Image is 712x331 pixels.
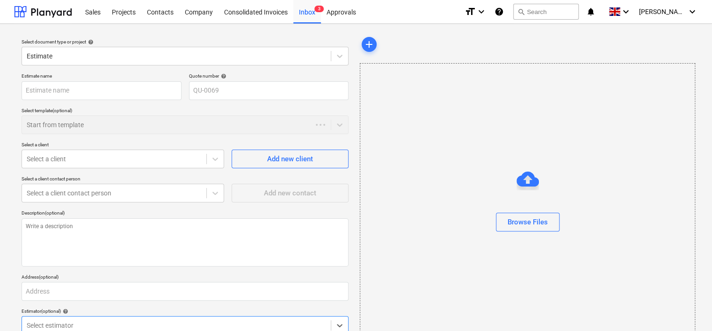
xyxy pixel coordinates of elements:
[22,39,349,45] div: Select document type or project
[22,81,182,100] input: Estimate name
[314,6,324,12] span: 3
[687,6,698,17] i: keyboard_arrow_down
[22,274,349,280] div: Address (optional)
[22,176,224,182] div: Select a client contact person
[86,39,94,45] span: help
[639,8,686,15] span: [PERSON_NAME]
[61,309,68,314] span: help
[465,6,476,17] i: format_size
[476,6,487,17] i: keyboard_arrow_down
[22,308,349,314] div: Estimator (optional)
[22,142,224,148] div: Select a client
[620,6,632,17] i: keyboard_arrow_down
[496,213,559,231] button: Browse Files
[363,39,375,50] span: add
[22,210,349,216] div: Description (optional)
[517,8,525,15] span: search
[232,150,349,168] button: Add new client
[22,73,182,81] p: Estimate name
[267,153,313,165] div: Add new client
[586,6,596,17] i: notifications
[219,73,226,79] span: help
[189,73,349,79] div: Quote number
[494,6,504,17] i: Knowledge base
[22,282,349,301] input: Address
[22,108,349,114] div: Select template (optional)
[513,4,579,20] button: Search
[508,216,548,228] div: Browse Files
